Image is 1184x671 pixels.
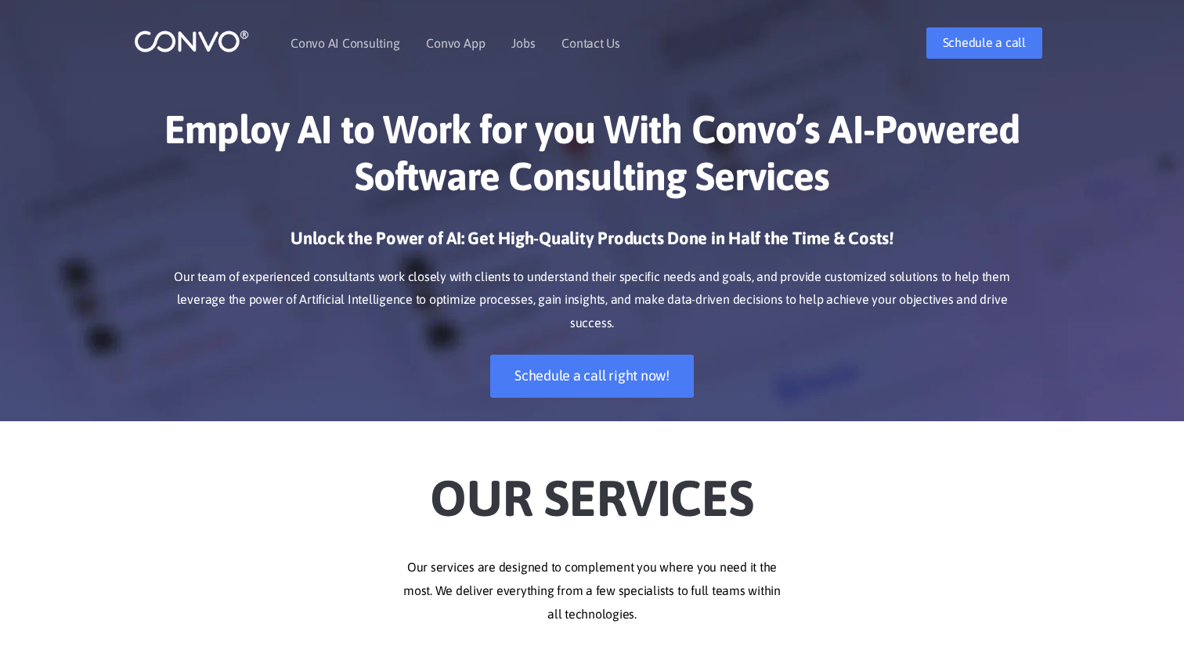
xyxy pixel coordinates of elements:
[490,355,694,398] a: Schedule a call right now!
[926,27,1042,59] a: Schedule a call
[157,265,1027,336] p: Our team of experienced consultants work closely with clients to understand their specific needs ...
[426,37,485,49] a: Convo App
[157,445,1027,532] h2: Our Services
[511,37,535,49] a: Jobs
[157,556,1027,626] p: Our services are designed to complement you where you need it the most. We deliver everything fro...
[157,106,1027,211] h1: Employ AI to Work for you With Convo’s AI-Powered Software Consulting Services
[561,37,620,49] a: Contact Us
[134,29,249,53] img: logo_1.png
[157,227,1027,262] h3: Unlock the Power of AI: Get High-Quality Products Done in Half the Time & Costs!
[291,37,399,49] a: Convo AI Consulting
